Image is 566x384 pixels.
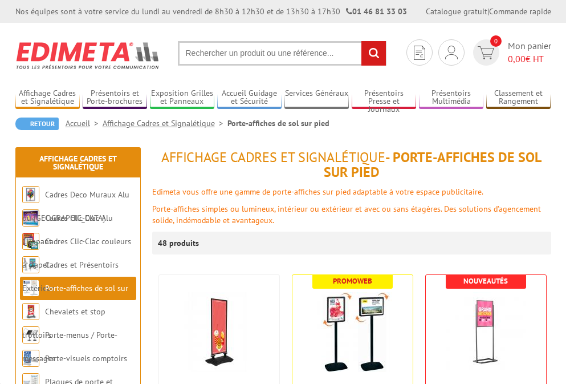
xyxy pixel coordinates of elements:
span: € HT [508,52,551,66]
a: Cadres Deco Muraux Alu ou [GEOGRAPHIC_DATA] [22,189,129,223]
div: | [426,6,551,17]
a: Présentoirs et Porte-brochures [83,88,147,107]
a: Porte-menus / Porte-messages [22,330,117,363]
span: 0 [490,35,502,47]
img: Porte-affiches / Porte-messages de sol Info-Displays® sur pied - Slide-in Gris Alu [446,292,526,372]
a: Catalogue gratuit [426,6,487,17]
a: Porte-affiches de sol sur pied [22,283,128,317]
a: Chevalets et stop trottoirs [22,306,105,340]
input: Rechercher un produit ou une référence... [178,41,386,66]
a: Exposition Grilles et Panneaux [150,88,214,107]
a: Cadres Clic-Clac Alu Clippant [22,213,113,246]
a: Affichage Cadres et Signalétique [39,153,117,172]
img: Porte Affiche H 152 x L 56 cm 2 faces sur pied à ressorts [179,292,259,372]
a: Commande rapide [489,6,551,17]
img: devis rapide [414,46,425,60]
strong: 01 46 81 33 03 [346,6,407,17]
a: Accueil [66,118,103,128]
a: Porte-visuels comptoirs [45,353,127,363]
span: 0,00 [508,53,526,64]
a: Présentoirs Multimédia [419,88,483,107]
font: Porte-affiches simples ou lumineux, intérieur ou extérieur et avec ou sans étagères. Des solution... [152,204,541,225]
font: Edimeta vous offre une gamme de porte-affiches sur pied adaptable à votre espace publicitaire. [152,187,483,197]
a: Cadres Clic-Clac couleurs à clapet [22,236,131,270]
img: devis rapide [445,46,458,59]
img: Edimeta [15,34,161,76]
a: Cadres et Présentoirs Extérieur [22,260,119,293]
img: devis rapide [478,46,494,59]
a: Classement et Rangement [486,88,551,107]
li: Porte-affiches de sol sur pied [227,118,329,129]
img: Porte-affiches / Porte-messages Black-Line® A3 H 133 ou 158 cm Cadro-Clic® noirs [312,292,392,372]
span: Mon panier [508,39,551,66]
a: Affichage Cadres et Signalétique [103,118,227,128]
b: Nouveautés [463,276,508,286]
div: Nos équipes sont à votre service du lundi au vendredi de 8h30 à 12h30 et de 13h30 à 17h30 [15,6,407,17]
a: Présentoirs Presse et Journaux [352,88,416,107]
img: Cadres Deco Muraux Alu ou Bois [22,186,39,203]
h1: - Porte-affiches de sol sur pied [152,150,551,180]
a: Services Généraux [284,88,349,107]
a: devis rapide 0 Mon panier 0,00€ HT [470,39,551,66]
b: Promoweb [333,276,372,286]
span: Affichage Cadres et Signalétique [161,148,385,166]
p: 48 produits [158,232,201,254]
a: Affichage Cadres et Signalétique [15,88,80,107]
input: rechercher [361,41,386,66]
a: Retour [15,118,59,130]
a: Accueil Guidage et Sécurité [217,88,282,107]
